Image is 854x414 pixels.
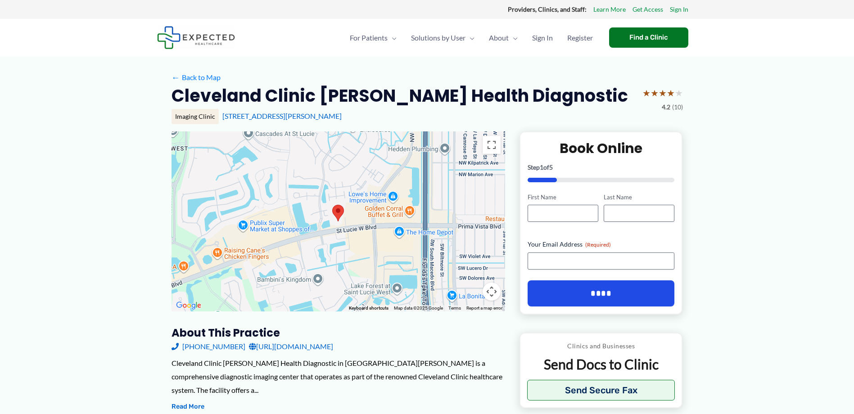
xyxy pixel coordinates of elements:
span: (Required) [585,241,611,248]
a: Register [560,22,600,54]
span: Sign In [532,22,553,54]
span: 5 [549,163,553,171]
p: Send Docs to Clinic [527,355,675,373]
h3: About this practice [172,326,505,340]
span: 4.2 [662,101,670,113]
a: Solutions by UserMenu Toggle [404,22,482,54]
span: 1 [540,163,543,171]
a: Find a Clinic [609,27,688,48]
a: Get Access [633,4,663,15]
a: [PHONE_NUMBER] [172,340,245,353]
a: Sign In [525,22,560,54]
span: About [489,22,509,54]
span: For Patients [350,22,388,54]
span: Solutions by User [411,22,465,54]
a: Sign In [670,4,688,15]
a: Open this area in Google Maps (opens a new window) [174,300,203,311]
label: First Name [528,193,598,202]
span: ★ [667,85,675,101]
span: ★ [651,85,659,101]
button: Send Secure Fax [527,380,675,400]
nav: Primary Site Navigation [343,22,600,54]
div: Imaging Clinic [172,109,219,124]
a: [URL][DOMAIN_NAME] [249,340,333,353]
button: Toggle fullscreen view [483,136,501,154]
button: Keyboard shortcuts [349,305,389,311]
p: Clinics and Businesses [527,340,675,352]
span: ★ [659,85,667,101]
img: Google [174,300,203,311]
span: Menu Toggle [465,22,474,54]
span: Map data ©2025 Google [394,306,443,310]
span: ← [172,73,180,81]
a: For PatientsMenu Toggle [343,22,404,54]
span: ★ [675,85,683,101]
label: Last Name [604,193,674,202]
h2: Book Online [528,139,675,157]
span: Menu Toggle [509,22,518,54]
a: Report a map error [466,306,502,310]
span: Menu Toggle [388,22,397,54]
button: Map camera controls [483,283,501,301]
a: ←Back to Map [172,71,221,84]
label: Your Email Address [528,240,675,249]
a: [STREET_ADDRESS][PERSON_NAME] [222,112,342,120]
span: ★ [642,85,651,101]
p: Step of [528,164,675,171]
div: Cleveland Clinic [PERSON_NAME] Health Diagnostic in [GEOGRAPHIC_DATA][PERSON_NAME] is a comprehen... [172,356,505,396]
span: Register [567,22,593,54]
a: Learn More [593,4,626,15]
img: Expected Healthcare Logo - side, dark font, small [157,26,235,49]
strong: Providers, Clinics, and Staff: [508,5,587,13]
span: (10) [672,101,683,113]
a: Terms [448,306,461,310]
a: AboutMenu Toggle [482,22,525,54]
button: Read More [172,401,204,412]
h2: Cleveland Clinic [PERSON_NAME] Health Diagnostic [172,85,628,107]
